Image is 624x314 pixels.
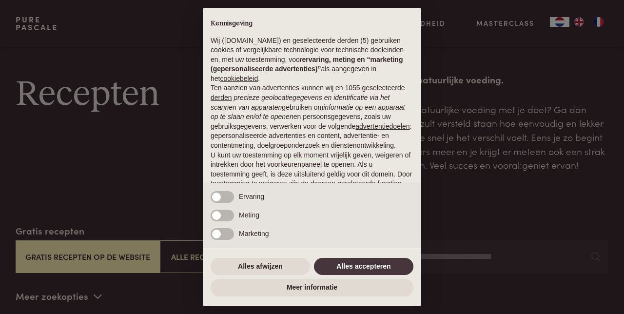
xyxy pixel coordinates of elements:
[211,93,232,103] button: derden
[211,56,403,73] strong: ervaring, meting en “marketing (gepersonaliseerde advertenties)”
[239,230,269,237] span: Marketing
[220,75,258,82] a: cookiebeleid
[211,279,413,296] button: Meer informatie
[211,151,413,198] p: U kunt uw toestemming op elk moment vrijelijk geven, weigeren of intrekken door het voorkeurenpan...
[211,83,413,150] p: Ten aanzien van advertenties kunnen wij en 1055 geselecteerde gebruiken om en persoonsgegevens, z...
[355,122,409,132] button: advertentiedoelen
[211,94,390,111] em: precieze geolocatiegegevens en identificatie via het scannen van apparaten
[239,193,264,200] span: Ervaring
[211,36,413,84] p: Wij ([DOMAIN_NAME]) en geselecteerde derden (5) gebruiken cookies of vergelijkbare technologie vo...
[211,103,405,121] em: informatie op een apparaat op te slaan en/of te openen
[314,258,413,275] button: Alles accepteren
[211,258,310,275] button: Alles afwijzen
[211,20,413,28] h2: Kennisgeving
[239,211,259,219] span: Meting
